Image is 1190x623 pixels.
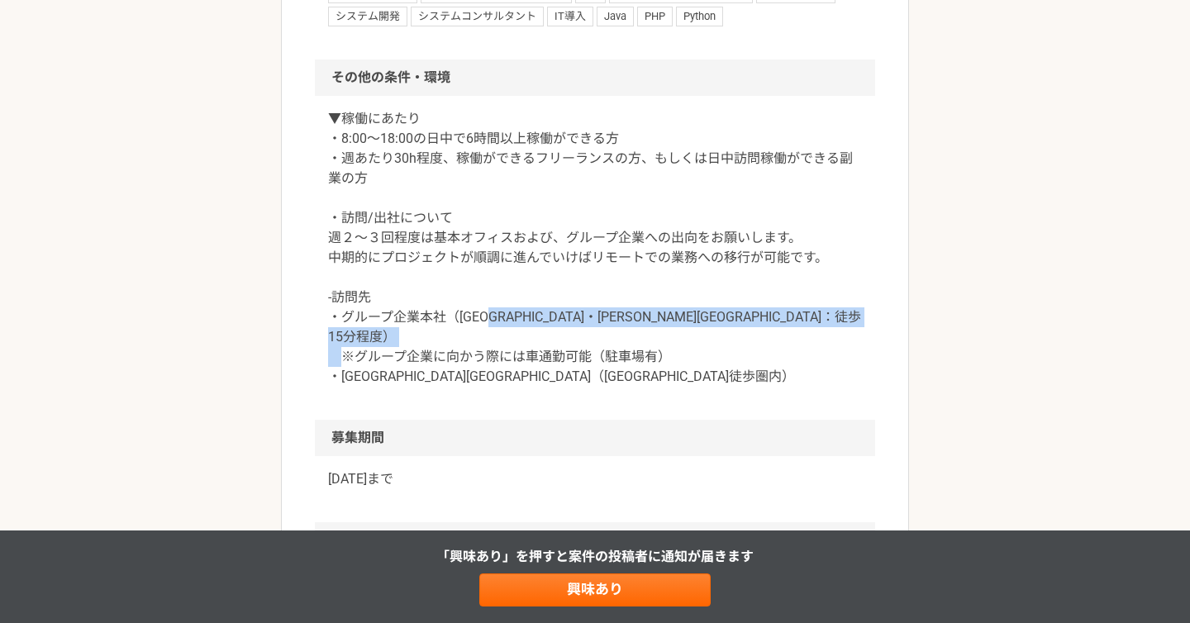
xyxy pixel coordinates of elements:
[436,547,754,567] p: 「興味あり」を押すと 案件の投稿者に通知が届きます
[637,7,673,26] span: PHP
[479,573,711,606] a: 興味あり
[597,7,634,26] span: Java
[328,109,862,387] p: ▼稼働にあたり ・8:00〜18:00の日中で6時間以上稼働ができる方 ・週あたり30h程度、稼働ができるフリーランスの方、もしくは日中訪問稼働ができる副業の方 ・訪問/出社について 週２〜３回...
[315,522,875,559] h2: 募集企業
[315,59,875,96] h2: その他の条件・環境
[411,7,544,26] span: システムコンサルタント
[328,469,862,489] p: [DATE]まで
[547,7,593,26] span: IT導入
[676,7,723,26] span: Python
[315,420,875,456] h2: 募集期間
[328,7,407,26] span: システム開発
